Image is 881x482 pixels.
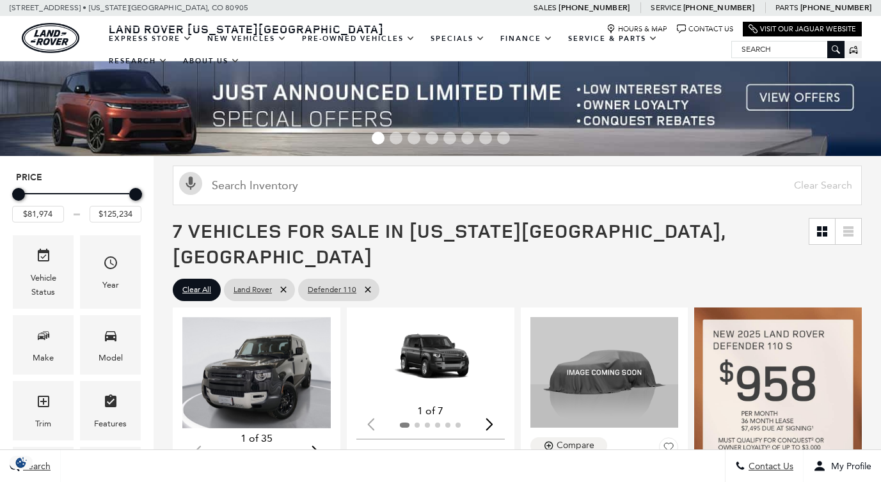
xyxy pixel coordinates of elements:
div: Vehicle Status [22,271,64,299]
a: [PHONE_NUMBER] [559,3,630,13]
a: [PHONE_NUMBER] [683,3,754,13]
div: 1 / 2 [182,317,331,428]
a: Land Rover [US_STATE][GEOGRAPHIC_DATA] [101,21,392,36]
div: 1 of 7 [356,404,505,418]
button: Open user profile menu [804,450,881,482]
div: Next slide [481,410,498,438]
span: Parts [775,3,798,12]
input: Search [732,42,844,57]
a: Specials [423,27,493,50]
div: ModelModel [80,315,141,375]
div: Price [12,183,141,222]
nav: Main Navigation [101,27,731,72]
img: 2025 LAND ROVER Defender 110 S 1 [182,317,331,428]
span: Defender 110 [308,282,356,298]
img: Opt-Out Icon [6,456,36,469]
button: Save Vehicle [659,437,678,462]
span: Go to slide 4 [425,132,438,144]
div: Make [33,351,54,365]
a: New Vehicles [200,27,294,50]
a: Service & Parts [560,27,665,50]
div: YearYear [80,235,141,309]
span: Land Rover [US_STATE][GEOGRAPHIC_DATA] [109,21,384,36]
a: About Us [175,50,248,72]
span: Service [651,3,681,12]
span: Vehicle [36,245,51,271]
div: Maximum Price [129,188,142,201]
div: FeaturesFeatures [80,381,141,440]
div: Minimum Price [12,188,25,201]
button: Compare Vehicle [530,437,607,454]
div: MakeMake [13,315,74,375]
span: Model [103,325,118,351]
div: 1 / 2 [356,317,505,401]
div: Features [94,417,127,431]
span: Trim [36,391,51,417]
a: [PHONE_NUMBER] [800,3,871,13]
svg: Click to toggle on voice search [179,172,202,195]
img: 2025 LAND ROVER Defender 110 S [530,317,679,428]
input: Minimum [12,206,64,222]
input: Search Inventory [173,166,862,205]
input: Maximum [90,206,141,222]
span: Land Rover [234,282,272,298]
span: Go to slide 7 [479,132,492,144]
span: Make [36,325,51,351]
span: Go to slide 2 [390,132,402,144]
a: EXPRESS STORE [101,27,200,50]
span: Clear All [182,282,211,298]
div: VehicleVehicle Status [13,235,74,309]
a: Visit Our Jaguar Website [749,24,856,34]
span: 7 Vehicles for Sale in [US_STATE][GEOGRAPHIC_DATA], [GEOGRAPHIC_DATA] [173,217,726,269]
a: Contact Us [677,24,733,34]
section: Click to Open Cookie Consent Modal [6,456,36,469]
span: Features [103,391,118,417]
span: Go to slide 3 [408,132,420,144]
div: Trim [35,417,51,431]
a: Pre-Owned Vehicles [294,27,423,50]
a: land-rover [22,23,79,53]
a: [STREET_ADDRESS] • [US_STATE][GEOGRAPHIC_DATA], CO 80905 [10,3,248,12]
span: Go to slide 8 [497,132,510,144]
div: Year [102,278,119,292]
div: 1 of 35 [182,431,331,446]
span: Sales [534,3,557,12]
img: Land Rover [22,23,79,53]
a: Hours & Map [607,24,667,34]
span: Go to slide 1 [372,132,385,144]
span: My Profile [826,461,871,472]
div: Model [99,351,123,365]
span: Year [103,252,118,278]
img: 2025 LAND ROVER Defender 110 400PS S 1 [356,317,505,401]
a: Research [101,50,175,72]
div: Compare [557,440,594,451]
span: Go to slide 6 [461,132,474,144]
span: Go to slide 5 [443,132,456,144]
span: Contact Us [745,461,793,472]
div: Next slide [307,438,324,466]
div: TrimTrim [13,381,74,440]
h5: Price [16,172,138,183]
a: Finance [493,27,560,50]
